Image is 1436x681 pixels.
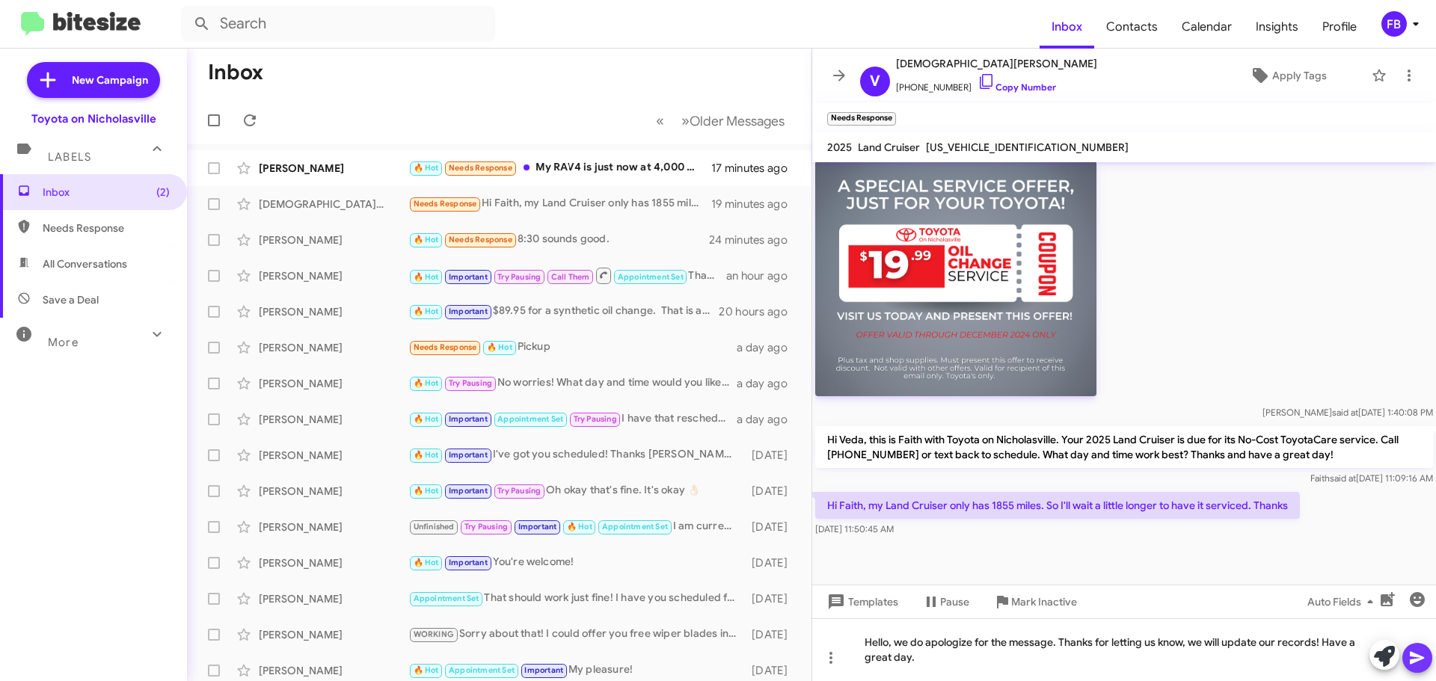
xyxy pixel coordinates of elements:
[259,520,408,534] div: [PERSON_NAME]
[48,336,79,349] span: More
[414,163,439,173] span: 🔥 Hot
[414,272,439,282] span: 🔥 Hot
[1272,62,1327,89] span: Apply Tags
[259,304,408,319] div: [PERSON_NAME]
[259,412,408,427] div: [PERSON_NAME]
[744,520,800,534] div: [DATE]
[208,61,263,84] h1: Inbox
[497,414,563,424] span: Appointment Set
[31,111,156,126] div: Toyota on Nicholasville
[449,414,488,424] span: Important
[408,195,711,212] div: Hi Faith, my Land Cruiser only has 1855 miles. So I'll wait a little longer to have it serviced. ...
[449,486,488,496] span: Important
[870,70,880,93] span: V
[408,446,744,463] div: I've got you scheduled! Thanks [PERSON_NAME], have a great day!
[414,342,477,352] span: Needs Response
[464,522,508,531] span: Try Pausing
[981,588,1089,615] button: Mark Inactive
[711,197,800,212] div: 19 minutes ago
[711,161,800,176] div: 17 minutes ago
[259,161,408,176] div: [PERSON_NAME]
[1307,588,1379,615] span: Auto Fields
[737,340,800,355] div: a day ago
[978,81,1056,93] a: Copy Number
[896,73,1097,95] span: [PHONE_NUMBER]
[648,105,794,136] nav: Page navigation example
[744,555,800,570] div: [DATE]
[574,414,617,424] span: Try Pausing
[259,197,408,212] div: [DEMOGRAPHIC_DATA][PERSON_NAME]
[259,591,408,606] div: [PERSON_NAME]
[408,518,744,535] div: I am currently scheduling for [DATE] through [DATE]-[DATE].
[858,141,920,154] span: Land Cruiser
[1094,5,1170,49] a: Contacts
[1369,11,1420,37] button: FB
[656,111,664,130] span: «
[414,629,454,639] span: WORKING
[896,55,1097,73] span: [DEMOGRAPHIC_DATA][PERSON_NAME]
[449,272,488,282] span: Important
[408,231,710,248] div: 8:30 sounds good.
[744,627,800,642] div: [DATE]
[408,482,744,499] div: Oh okay that's fine. It's okay 👌🏻
[414,665,439,675] span: 🔥 Hot
[737,412,800,427] div: a day ago
[449,665,515,675] span: Appointment Set
[259,627,408,642] div: [PERSON_NAME]
[744,448,800,463] div: [DATE]
[618,272,684,282] span: Appointment Set
[43,221,170,235] span: Needs Response
[1330,472,1356,484] span: said at
[497,272,541,282] span: Try Pausing
[408,159,711,176] div: My RAV4 is just now at 4,000 miles. Do I still need an appointment?
[1011,588,1077,615] span: Mark Inactive
[408,410,737,428] div: I have that rescheduled for you!
[1381,11,1407,37] div: FB
[408,339,737,356] div: Pickup
[1244,5,1310,49] span: Insights
[449,306,488,316] span: Important
[414,594,479,603] span: Appointment Set
[1170,5,1244,49] a: Calendar
[259,663,408,678] div: [PERSON_NAME]
[259,448,408,463] div: [PERSON_NAME]
[815,523,894,534] span: [DATE] 11:50:45 AM
[910,588,981,615] button: Pause
[156,185,170,200] span: (2)
[827,141,852,154] span: 2025
[449,163,512,173] span: Needs Response
[1262,407,1433,418] span: [PERSON_NAME] [DATE] 1:40:08 PM
[812,618,1436,681] div: Hello, we do apologize for the message. Thanks for letting us know, we will update our records! H...
[647,105,673,136] button: Previous
[815,492,1300,519] p: Hi Faith, my Land Cruiser only has 1855 miles. So I'll wait a little longer to have it serviced. ...
[744,484,800,499] div: [DATE]
[827,112,896,126] small: Needs Response
[414,378,439,388] span: 🔥 Hot
[72,73,148,87] span: New Campaign
[497,486,541,496] span: Try Pausing
[408,375,737,392] div: No worries! What day and time would you like to reschedule?
[449,450,488,460] span: Important
[449,235,512,244] span: Needs Response
[1040,5,1094,49] a: Inbox
[408,590,744,607] div: That should work just fine! I have you scheduled for 8:00 AM - [DATE]. Let me know if you need an...
[48,150,91,164] span: Labels
[487,342,512,352] span: 🔥 Hot
[602,522,668,531] span: Appointment Set
[744,591,800,606] div: [DATE]
[449,378,492,388] span: Try Pausing
[43,256,127,271] span: All Conversations
[43,292,99,307] span: Save a Deal
[408,662,744,679] div: My pleasure!
[1295,588,1391,615] button: Auto Fields
[408,266,726,285] div: Thank you
[414,306,439,316] span: 🔥 Hot
[408,554,744,571] div: You're welcome!
[1310,5,1369,49] a: Profile
[518,522,557,531] span: Important
[926,141,1129,154] span: [US_VEHICLE_IDENTIFICATION_NUMBER]
[524,665,563,675] span: Important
